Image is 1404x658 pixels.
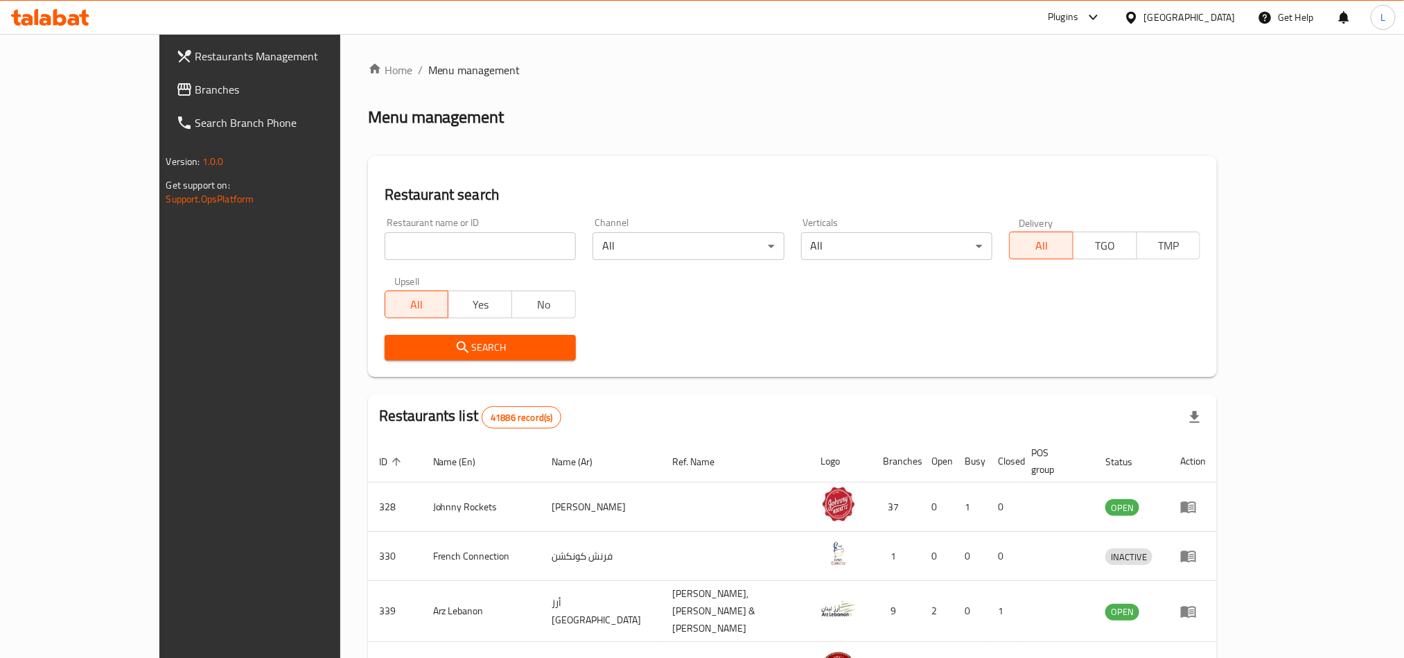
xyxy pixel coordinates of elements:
[988,532,1021,581] td: 0
[166,153,200,171] span: Version:
[1048,9,1078,26] div: Plugins
[422,532,541,581] td: French Connection
[165,73,394,106] a: Branches
[165,106,394,139] a: Search Branch Phone
[552,453,611,470] span: Name (Ar)
[954,581,988,642] td: 0
[482,406,561,428] div: Total records count
[872,532,921,581] td: 1
[422,483,541,532] td: Johnny Rockets
[872,440,921,483] th: Branches
[418,62,423,78] li: /
[821,536,856,571] img: French Connection
[385,232,576,260] input: Search for restaurant name or ID..
[1105,548,1152,565] div: INACTIVE
[801,232,992,260] div: All
[541,581,661,642] td: أرز [GEOGRAPHIC_DATA]
[368,106,504,128] h2: Menu management
[195,81,383,98] span: Branches
[921,532,954,581] td: 0
[1015,236,1068,256] span: All
[454,295,507,315] span: Yes
[1079,236,1132,256] span: TGO
[1180,548,1206,564] div: Menu
[1009,232,1073,259] button: All
[385,335,576,361] button: Search
[1178,401,1211,434] div: Export file
[1169,440,1217,483] th: Action
[954,483,988,532] td: 1
[1032,444,1078,478] span: POS group
[1105,499,1139,516] div: OPEN
[988,483,1021,532] td: 0
[821,487,856,521] img: Johnny Rockets
[661,581,810,642] td: [PERSON_NAME],[PERSON_NAME] & [PERSON_NAME]
[396,339,565,356] span: Search
[921,440,954,483] th: Open
[166,176,230,194] span: Get support on:
[921,581,954,642] td: 2
[368,62,1218,78] nav: breadcrumb
[368,581,422,642] td: 339
[166,190,254,208] a: Support.OpsPlatform
[1144,10,1236,25] div: [GEOGRAPHIC_DATA]
[422,581,541,642] td: Arz Lebanon
[202,153,224,171] span: 1.0.0
[1019,218,1053,227] label: Delivery
[433,453,494,470] span: Name (En)
[379,406,562,428] h2: Restaurants list
[872,483,921,532] td: 37
[1073,232,1137,259] button: TGO
[518,295,570,315] span: No
[448,291,512,318] button: Yes
[1143,236,1195,256] span: TMP
[541,532,661,581] td: فرنش كونكشن
[593,232,784,260] div: All
[368,483,422,532] td: 328
[954,532,988,581] td: 0
[379,453,405,470] span: ID
[672,453,732,470] span: Ref. Name
[988,440,1021,483] th: Closed
[810,440,872,483] th: Logo
[385,184,1201,205] h2: Restaurant search
[428,62,520,78] span: Menu management
[1180,499,1206,515] div: Menu
[195,114,383,131] span: Search Branch Phone
[511,291,576,318] button: No
[821,591,856,626] img: Arz Lebanon
[1105,604,1139,620] span: OPEN
[541,483,661,532] td: [PERSON_NAME]
[921,483,954,532] td: 0
[385,291,449,318] button: All
[1105,500,1139,516] span: OPEN
[394,277,420,286] label: Upsell
[165,40,394,73] a: Restaurants Management
[988,581,1021,642] td: 1
[1380,10,1385,25] span: L
[872,581,921,642] td: 9
[1137,232,1201,259] button: TMP
[1180,603,1206,620] div: Menu
[1105,453,1150,470] span: Status
[195,48,383,64] span: Restaurants Management
[368,532,422,581] td: 330
[1105,549,1152,565] span: INACTIVE
[391,295,444,315] span: All
[482,411,561,424] span: 41886 record(s)
[954,440,988,483] th: Busy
